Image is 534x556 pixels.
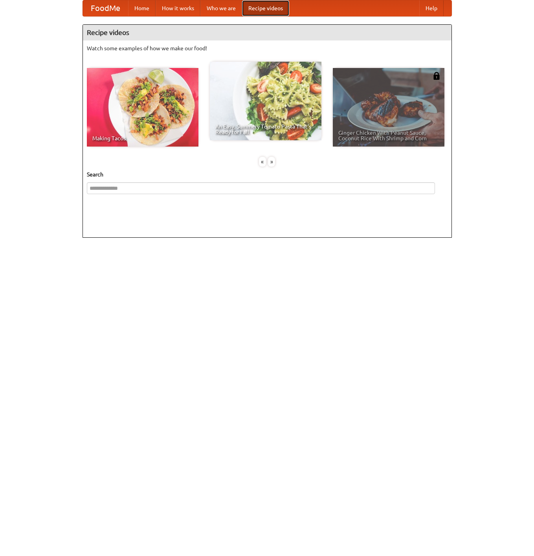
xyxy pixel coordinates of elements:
span: An Easy, Summery Tomato Pasta That's Ready for Fall [215,124,316,135]
a: How it works [156,0,200,16]
img: 483408.png [433,72,440,80]
h5: Search [87,171,448,178]
div: « [259,157,266,167]
a: Making Tacos [87,68,198,147]
div: » [268,157,275,167]
a: Home [128,0,156,16]
a: An Easy, Summery Tomato Pasta That's Ready for Fall [210,62,321,140]
a: Help [419,0,444,16]
p: Watch some examples of how we make our food! [87,44,448,52]
a: Recipe videos [242,0,289,16]
h4: Recipe videos [83,25,451,40]
span: Making Tacos [92,136,193,141]
a: Who we are [200,0,242,16]
a: FoodMe [83,0,128,16]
